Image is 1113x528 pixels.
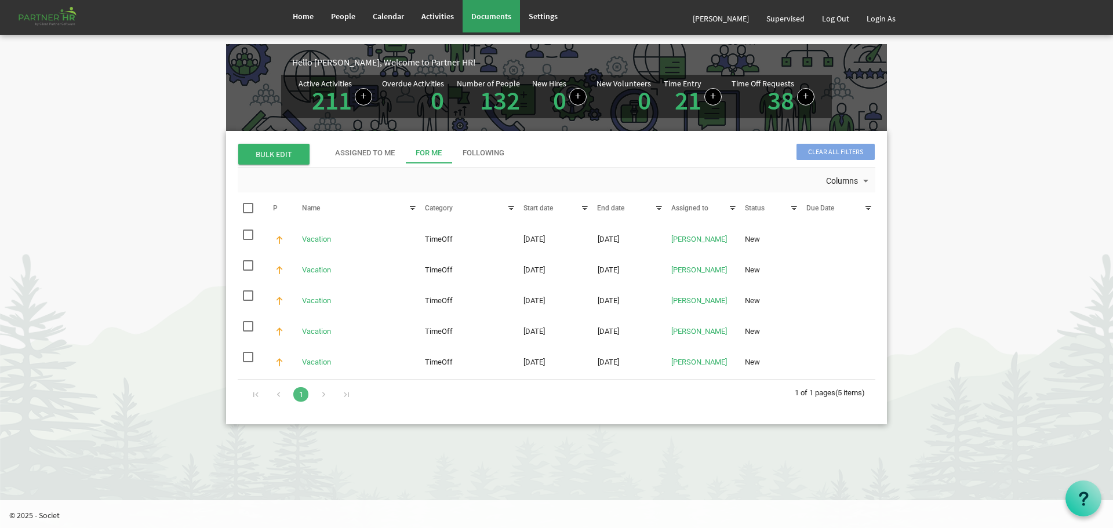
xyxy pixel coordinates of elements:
[666,318,740,345] td: Meaghan Watson is template cell column header Assigned to
[758,2,813,35] a: Supervised
[302,327,331,336] a: Vacation
[297,318,420,345] td: Vacation is template cell column header Name
[802,318,875,345] td: column header Due Date
[704,88,722,105] a: Log hours
[518,287,592,315] td: 11/15/2020 column header Start date
[740,257,801,284] td: New column header Status
[316,385,332,402] div: Go to next page
[382,79,444,88] div: Overdue Activities
[339,385,354,402] div: Go to last page
[425,204,453,212] span: Category
[299,79,352,88] div: Active Activities
[596,79,651,88] div: New Volunteers
[273,204,278,212] span: P
[274,357,285,367] img: Medium Priority
[740,348,801,376] td: New column header Status
[740,226,801,253] td: New column header Status
[666,348,740,376] td: Meaghan Watson is template cell column header Assigned to
[248,385,264,402] div: Go to first page
[732,79,794,88] div: Time Off Requests
[238,257,262,284] td: checkbox
[745,204,765,212] span: Status
[664,79,722,114] div: Number of Time Entries
[518,348,592,376] td: 10/26/2020 column header Start date
[671,358,727,366] a: [PERSON_NAME]
[802,257,875,284] td: column header Due Date
[420,226,518,253] td: TimeOff column header Category
[238,348,262,376] td: checkbox
[238,287,262,315] td: checkbox
[825,174,859,188] span: Columns
[796,144,875,160] span: Clear all filters
[671,235,727,243] a: [PERSON_NAME]
[518,226,592,253] td: 12/6/2020 column header Start date
[597,204,624,212] span: End date
[420,348,518,376] td: TimeOff column header Category
[835,388,865,397] span: (5 items)
[262,287,296,315] td: is template cell column header P
[297,257,420,284] td: Vacation is template cell column header Name
[529,11,558,21] span: Settings
[293,11,314,21] span: Home
[806,204,834,212] span: Due Date
[795,388,835,397] span: 1 of 1 pages
[768,84,794,116] a: 38
[802,287,875,315] td: column header Due Date
[471,11,511,21] span: Documents
[666,226,740,253] td: Meaghan Watson is template cell column header Assigned to
[518,257,592,284] td: 11/22/2020 column header Start date
[675,84,701,116] a: 21
[802,348,875,376] td: column header Due Date
[274,296,285,306] img: Medium Priority
[262,318,296,345] td: is template cell column header P
[457,79,523,114] div: Total number of active people in Partner HR
[569,88,587,105] a: Add new person to Partner HR
[802,226,875,253] td: column header Due Date
[262,257,296,284] td: is template cell column header P
[480,84,520,116] a: 132
[292,56,887,69] div: Hello [PERSON_NAME], Welcome to Partner HR!
[420,257,518,284] td: TimeOff column header Category
[312,84,352,116] a: 211
[302,296,331,305] a: Vacation
[420,287,518,315] td: TimeOff column header Category
[797,88,814,105] a: Create a new time off request
[238,144,310,165] span: BULK EDIT
[297,287,420,315] td: Vacation is template cell column header Name
[238,226,262,253] td: checkbox
[592,348,666,376] td: 10/27/2020 column header End date
[671,204,708,212] span: Assigned to
[858,2,904,35] a: Login As
[420,318,518,345] td: TimeOff column header Category
[302,204,320,212] span: Name
[592,226,666,253] td: 12/7/2020 column header End date
[671,296,727,305] a: [PERSON_NAME]
[638,84,651,116] a: 0
[766,13,805,24] span: Supervised
[518,318,592,345] td: 11/9/2020 column header Start date
[463,148,504,159] div: Following
[671,327,727,336] a: [PERSON_NAME]
[325,143,962,163] div: tab-header
[297,348,420,376] td: Vacation is template cell column header Name
[238,318,262,345] td: checkbox
[523,204,553,212] span: Start date
[666,257,740,284] td: Meaghan Watson is template cell column header Assigned to
[382,79,447,114] div: Activities assigned to you for which the Due Date is passed
[431,84,444,116] a: 0
[795,380,875,404] div: 1 of 1 pages (5 items)
[373,11,404,21] span: Calendar
[355,88,372,105] a: Create a new Activity
[302,235,331,243] a: Vacation
[596,79,654,114] div: Volunteer hired in the last 7 days
[416,148,442,159] div: For Me
[274,265,285,275] img: Medium Priority
[271,385,286,402] div: Go to previous page
[740,318,801,345] td: New column header Status
[302,358,331,366] a: Vacation
[532,79,566,88] div: New Hires
[293,387,308,402] a: Goto Page 1
[684,2,758,35] a: [PERSON_NAME]
[274,235,285,245] img: Medium Priority
[297,226,420,253] td: Vacation is template cell column header Name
